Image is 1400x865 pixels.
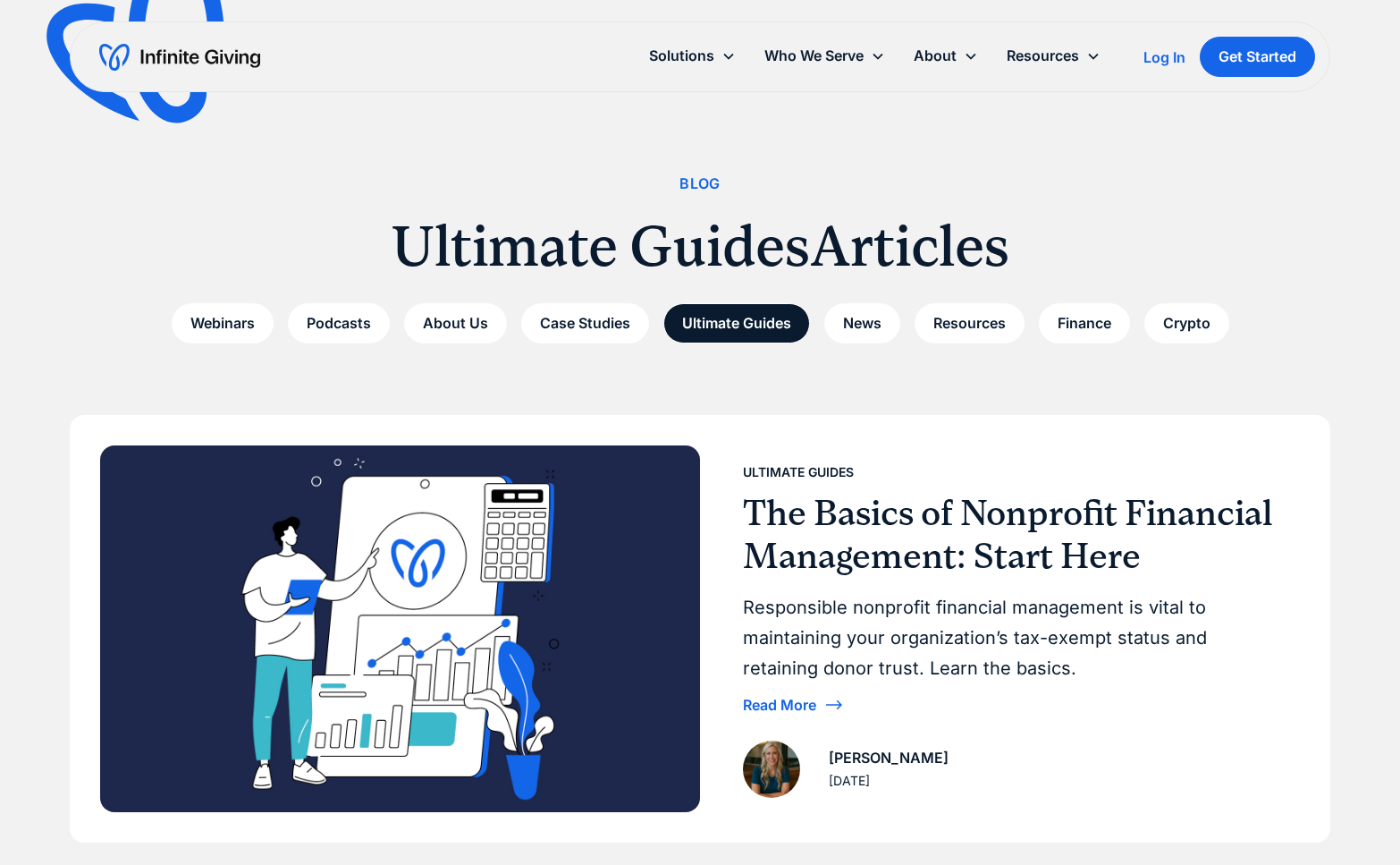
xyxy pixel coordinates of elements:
div: Who We Serve [764,44,864,68]
div: Blog [679,172,721,196]
a: home [99,43,260,72]
a: Crypto [1144,303,1229,343]
h3: The Basics of Nonprofit Financial Management: Start Here [743,492,1286,578]
div: Resources [1007,44,1079,68]
div: Log In [1143,50,1185,64]
h1: Ultimate Guides [392,210,810,282]
div: Resources [992,37,1115,75]
div: [PERSON_NAME] [829,746,949,770]
a: Ultimate Guides [663,303,810,343]
a: Podcasts [288,303,390,343]
div: Solutions [635,37,750,75]
div: About [914,44,957,68]
div: Read More [743,698,816,712]
a: Webinars [172,303,274,343]
h1: Articles [810,210,1009,282]
a: Finance [1039,303,1130,343]
a: Case Studies [521,303,649,343]
a: About Us [404,303,507,343]
div: About [899,37,992,75]
a: Resources [915,303,1025,343]
a: News [824,303,900,343]
div: Ultimate Guides [743,462,854,483]
div: Solutions [649,44,714,68]
div: Who We Serve [750,37,899,75]
div: Responsible nonprofit financial management is vital to maintaining your organization’s tax-exempt... [743,592,1286,683]
div: [DATE] [829,770,870,792]
a: Ultimate GuidesThe Basics of Nonprofit Financial Management: Start HereResponsible nonprofit fina... [72,417,1328,840]
a: Get Started [1200,37,1315,77]
a: Log In [1143,47,1185,68]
